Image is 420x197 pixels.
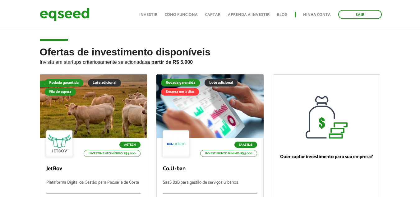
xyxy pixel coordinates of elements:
[228,13,270,17] a: Aprenda a investir
[161,88,199,96] div: Encerra em 3 dias
[139,13,157,17] a: Investir
[205,79,238,87] div: Lote adicional
[119,142,141,148] p: Agtech
[163,180,257,194] p: SaaS B2B para gestão de serviços urbanos
[46,166,141,172] p: JetBov
[44,79,83,87] div: Rodada garantida
[338,10,382,19] a: Sair
[163,166,257,172] p: Co.Urban
[40,81,72,87] div: Fila de espera
[277,13,287,17] a: Blog
[84,150,141,157] p: Investimento mínimo: R$ 5.000
[88,79,121,87] div: Lote adicional
[165,13,198,17] a: Como funciona
[205,13,220,17] a: Captar
[40,58,381,65] p: Invista em startups criteriosamente selecionadas
[161,79,200,87] div: Rodada garantida
[303,13,331,17] a: Minha conta
[200,150,257,157] p: Investimento mínimo: R$ 5.000
[44,88,76,96] div: Fila de espera
[234,142,257,148] p: SaaS B2B
[46,180,141,194] p: Plataforma Digital de Gestão para Pecuária de Corte
[147,59,193,65] strong: a partir de R$ 5.000
[40,6,90,23] img: EqSeed
[40,47,381,74] h2: Ofertas de investimento disponíveis
[279,154,374,160] p: Quer captar investimento para sua empresa?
